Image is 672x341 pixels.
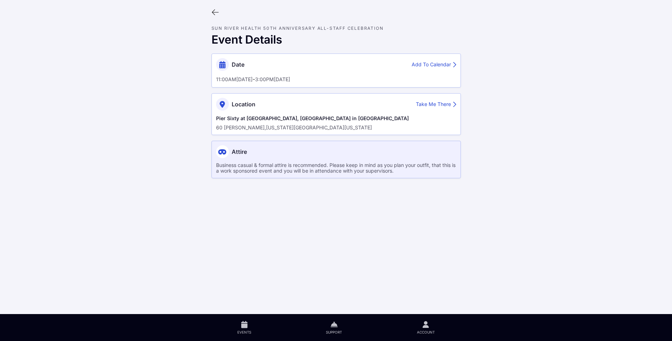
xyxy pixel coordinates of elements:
div: Pier Sixty at [GEOGRAPHIC_DATA], [GEOGRAPHIC_DATA] in [GEOGRAPHIC_DATA] [216,115,456,122]
div: - [216,75,456,83]
div: 11:00AM[DATE] [216,77,253,82]
span: Events [237,330,251,335]
div: Take Me There [416,101,456,108]
div: Sun River Health 50th Anniversary All-Staff Celebration [211,26,461,30]
span: Attire [232,148,247,155]
span: Location [232,101,255,108]
a: Events [200,314,289,341]
div: Business casual & formal attire is recommended. Please keep in mind as you plan your outfit, that... [216,162,456,174]
span: Support [326,330,342,335]
a: Support [289,314,379,341]
a: Account [379,314,472,341]
span: Date [232,61,244,68]
div: Event Details [211,33,461,46]
span: Account [417,330,435,335]
div: 60 [PERSON_NAME], [US_STATE][GEOGRAPHIC_DATA][US_STATE] [216,125,456,130]
div: 3:00PM[DATE] [255,77,290,82]
div: Add To Calendar [412,61,456,68]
